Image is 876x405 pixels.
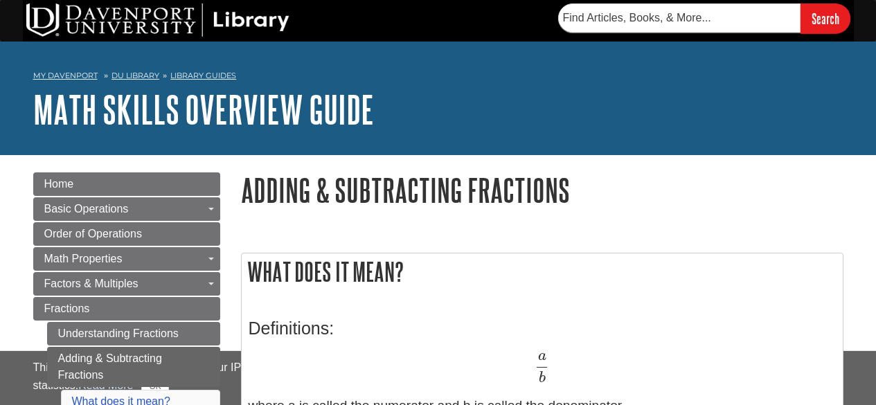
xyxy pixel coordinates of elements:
span: a [538,348,546,363]
a: My Davenport [33,70,98,82]
a: Home [33,172,220,196]
nav: breadcrumb [33,66,843,89]
span: Order of Operations [44,228,142,240]
a: Library Guides [170,71,236,80]
a: Basic Operations [33,197,220,221]
h3: Definitions: [249,318,836,339]
input: Search [801,3,850,33]
span: b [539,370,546,386]
h1: Adding & Subtracting Fractions [241,172,843,208]
h2: What does it mean? [242,253,843,290]
span: Home [44,178,74,190]
span: Math Properties [44,253,123,264]
a: Understanding Fractions [47,322,220,345]
a: Math Skills Overview Guide [33,88,374,131]
a: DU Library [111,71,159,80]
input: Find Articles, Books, & More... [558,3,801,33]
span: Basic Operations [44,203,129,215]
a: Fractions [33,297,220,321]
form: Searches DU Library's articles, books, and more [558,3,850,33]
a: Factors & Multiples [33,272,220,296]
a: Math Properties [33,247,220,271]
span: Fractions [44,303,90,314]
a: Order of Operations [33,222,220,246]
img: DU Library [26,3,289,37]
a: Adding & Subtracting Fractions [47,347,220,387]
span: Factors & Multiples [44,278,138,289]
